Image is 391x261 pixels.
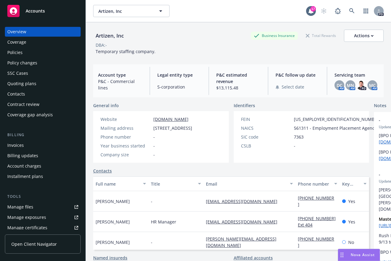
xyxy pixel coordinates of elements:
[5,172,81,181] a: Installment plans
[7,140,24,150] div: Invoices
[100,116,151,122] div: Website
[5,89,81,99] a: Contacts
[98,8,151,14] span: Artizen, Inc
[348,239,354,245] span: No
[96,42,107,48] div: DBA: -
[318,5,330,17] a: Start snowing
[354,30,374,42] div: Actions
[241,125,291,131] div: NAICS
[234,255,273,261] a: Affiliated accounts
[151,219,176,225] span: HR Manager
[5,132,81,138] div: Billing
[351,252,375,257] span: Nova Assist
[98,72,142,78] span: Account type
[5,110,81,120] a: Coverage gap analysis
[310,6,316,12] div: 17
[7,110,53,120] div: Coverage gap analysis
[241,116,291,122] div: FEIN
[7,27,26,37] div: Overview
[294,143,295,149] span: -
[153,134,155,140] span: -
[100,125,151,131] div: Mailing address
[298,195,334,207] a: [PHONE_NUMBER]
[203,176,295,191] button: Email
[96,181,139,187] div: Full name
[98,78,142,91] span: P&C - Commercial lines
[241,143,291,149] div: CSLB
[7,172,43,181] div: Installment plans
[153,116,188,122] a: [DOMAIN_NAME]
[344,30,384,42] button: Actions
[298,181,330,187] div: Phone number
[151,181,195,187] div: Title
[348,219,355,225] span: Yes
[5,140,81,150] a: Invoices
[153,151,155,158] span: -
[151,239,152,245] span: -
[93,102,119,109] span: General info
[7,48,23,57] div: Policies
[148,176,204,191] button: Title
[338,249,346,261] div: Drag to move
[338,249,380,261] button: Nova Assist
[7,151,38,161] div: Billing updates
[206,219,282,225] a: [EMAIL_ADDRESS][DOMAIN_NAME]
[93,32,126,40] div: Artizen, Inc
[5,212,81,222] span: Manage exposures
[303,32,339,39] div: Total Rewards
[241,134,291,140] div: SIC code
[7,212,46,222] div: Manage exposures
[5,58,81,68] a: Policy changes
[7,161,41,171] div: Account charges
[282,84,304,90] span: Select date
[5,194,81,200] div: Tools
[153,125,192,131] span: [STREET_ADDRESS]
[332,5,344,17] a: Report a Bug
[337,82,342,89] span: DC
[7,89,25,99] div: Contacts
[347,82,354,89] span: MN
[356,80,366,90] img: photo
[96,49,155,54] span: Temporary staffing company.
[369,82,376,89] span: MC
[151,198,152,205] span: -
[93,255,127,261] a: Named insureds
[5,223,81,233] a: Manage certificates
[5,68,81,78] a: SSC Cases
[5,161,81,171] a: Account charges
[295,176,339,191] button: Phone number
[360,5,372,17] a: Switch app
[93,168,112,174] a: Contacts
[206,236,276,248] a: [PERSON_NAME][EMAIL_ADDRESS][DOMAIN_NAME]
[5,37,81,47] a: Coverage
[216,85,261,91] span: $13,115.48
[206,198,282,204] a: [EMAIL_ADDRESS][DOMAIN_NAME]
[7,202,33,212] div: Manage files
[374,102,386,110] span: Notes
[157,84,202,90] span: S-corporation
[294,125,380,131] span: 561311 - Employment Placement Agencies
[5,2,81,20] a: Accounts
[157,72,202,78] span: Legal entity type
[298,236,334,248] a: [PHONE_NUMBER]
[206,181,286,187] div: Email
[100,151,151,158] div: Company size
[11,241,57,247] span: Open Client Navigator
[5,27,81,37] a: Overview
[234,102,255,109] span: Identifiers
[334,72,379,78] span: Servicing team
[153,143,155,149] span: -
[96,198,130,205] span: [PERSON_NAME]
[93,176,148,191] button: Full name
[276,72,320,78] span: P&C follow up date
[96,219,130,225] span: [PERSON_NAME]
[26,9,45,13] span: Accounts
[93,5,170,17] button: Artizen, Inc
[5,100,81,109] a: Contract review
[7,79,36,89] div: Quoting plans
[294,134,304,140] span: 7363
[340,176,369,191] button: Key contact
[100,134,151,140] div: Phone number
[216,72,261,85] span: P&C estimated revenue
[5,202,81,212] a: Manage files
